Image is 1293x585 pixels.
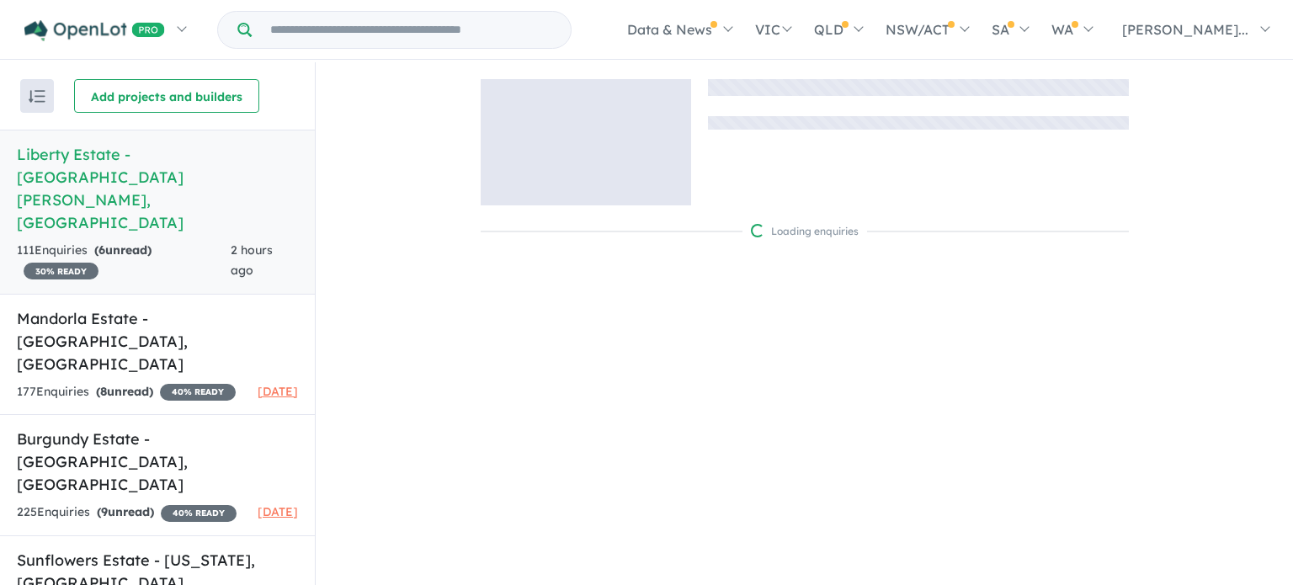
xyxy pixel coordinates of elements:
div: 177 Enquir ies [17,382,236,402]
strong: ( unread) [96,384,153,399]
span: [PERSON_NAME]... [1122,21,1248,38]
h5: Burgundy Estate - [GEOGRAPHIC_DATA] , [GEOGRAPHIC_DATA] [17,428,298,496]
strong: ( unread) [97,504,154,519]
span: 2 hours ago [231,242,273,278]
span: 8 [100,384,107,399]
img: Openlot PRO Logo White [24,20,165,41]
span: 30 % READY [24,263,98,279]
span: 40 % READY [160,384,236,401]
div: Loading enquiries [751,223,859,240]
div: 111 Enquir ies [17,241,231,281]
img: sort.svg [29,90,45,103]
span: 9 [101,504,108,519]
input: Try estate name, suburb, builder or developer [255,12,567,48]
span: 6 [98,242,105,258]
span: [DATE] [258,504,298,519]
h5: Mandorla Estate - [GEOGRAPHIC_DATA] , [GEOGRAPHIC_DATA] [17,307,298,375]
h5: Liberty Estate - [GEOGRAPHIC_DATA][PERSON_NAME] , [GEOGRAPHIC_DATA] [17,143,298,234]
button: Add projects and builders [74,79,259,113]
span: [DATE] [258,384,298,399]
div: 225 Enquir ies [17,503,237,523]
span: 40 % READY [161,505,237,522]
strong: ( unread) [94,242,152,258]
